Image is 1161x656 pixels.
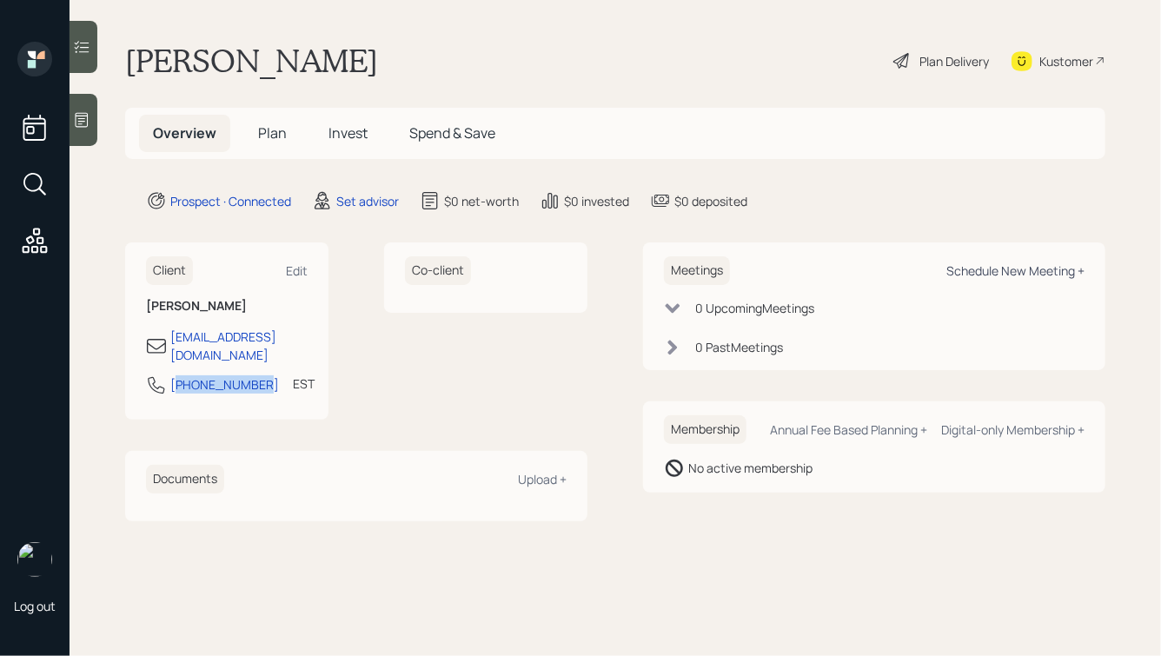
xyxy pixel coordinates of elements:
h6: Membership [664,415,746,444]
span: Overview [153,123,216,142]
h6: Documents [146,465,224,494]
div: No active membership [688,459,813,477]
div: Schedule New Meeting + [946,262,1085,279]
span: Plan [258,123,287,142]
div: 0 Past Meeting s [695,338,783,356]
div: $0 deposited [674,192,747,210]
div: [EMAIL_ADDRESS][DOMAIN_NAME] [170,328,308,364]
h6: Co-client [405,256,471,285]
div: Set advisor [336,192,399,210]
div: Log out [14,598,56,614]
div: Edit [286,262,308,279]
div: Digital-only Membership + [941,421,1085,438]
h6: Client [146,256,193,285]
div: Annual Fee Based Planning + [770,421,927,438]
div: Upload + [518,471,567,487]
div: $0 invested [564,192,629,210]
div: Prospect · Connected [170,192,291,210]
img: hunter_neumayer.jpg [17,542,52,577]
div: $0 net-worth [444,192,519,210]
div: 0 Upcoming Meeting s [695,299,814,317]
div: EST [293,374,315,393]
div: [PHONE_NUMBER] [170,375,279,394]
div: Kustomer [1039,52,1093,70]
span: Spend & Save [409,123,495,142]
h6: [PERSON_NAME] [146,299,308,314]
h1: [PERSON_NAME] [125,42,378,80]
h6: Meetings [664,256,730,285]
div: Plan Delivery [919,52,989,70]
span: Invest [328,123,368,142]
